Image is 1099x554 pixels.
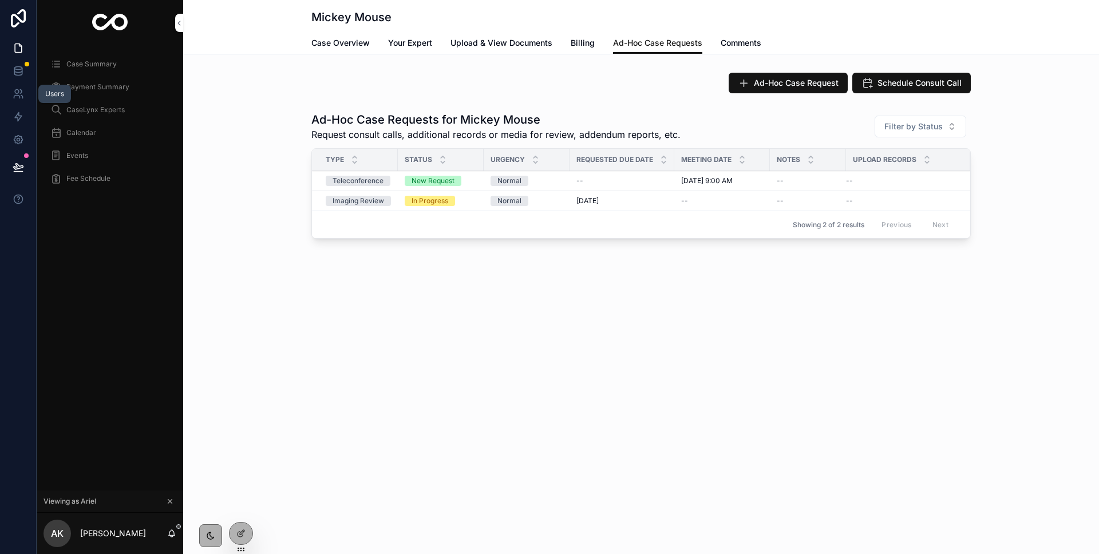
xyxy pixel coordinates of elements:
a: Fee Schedule [44,168,176,189]
span: [DATE] [576,196,599,205]
span: -- [576,176,583,185]
span: Case Overview [311,37,370,49]
span: -- [777,196,784,205]
span: AK [51,527,64,540]
h1: Ad-Hoc Case Requests for Mickey Mouse [311,112,681,128]
span: Events [66,151,88,160]
div: Normal [497,176,521,186]
span: Showing 2 of 2 results [793,220,864,229]
a: -- [777,176,839,185]
h1: Mickey Mouse [311,9,392,25]
a: Your Expert [388,33,432,56]
button: Ad-Hoc Case Request [729,73,848,93]
span: Ad-Hoc Case Requests [613,37,702,49]
div: Users [45,89,64,98]
span: [DATE] 9:00 AM [681,176,733,185]
a: Teleconference [326,176,391,186]
span: Notes [777,155,800,164]
span: Payment Summary [66,82,129,92]
a: [DATE] 9:00 AM [681,176,763,185]
a: Calendar [44,122,176,143]
span: -- [846,196,853,205]
span: -- [681,196,688,205]
a: -- [681,196,763,205]
div: Imaging Review [333,196,384,206]
span: Ad-Hoc Case Request [754,77,839,89]
div: Teleconference [333,176,384,186]
a: Ad-Hoc Case Requests [613,33,702,54]
a: Normal [491,176,563,186]
span: Viewing as Ariel [44,497,96,506]
span: Requested Due Date [576,155,653,164]
a: Imaging Review [326,196,391,206]
span: Case Summary [66,60,117,69]
a: Upload & View Documents [450,33,552,56]
a: -- [576,176,667,185]
a: -- [777,196,839,205]
div: Normal [497,196,521,206]
a: New Request [405,176,477,186]
a: Events [44,145,176,166]
div: scrollable content [37,46,183,204]
a: Payment Summary [44,77,176,97]
span: -- [777,176,784,185]
span: CaseLynx Experts [66,105,125,114]
a: Billing [571,33,595,56]
img: App logo [92,14,128,32]
button: Schedule Consult Call [852,73,971,93]
span: Request consult calls, additional records or media for review, addendum reports, etc. [311,128,681,141]
button: Select Button [875,116,966,137]
span: Upload Records [853,155,916,164]
span: Meeting Date [681,155,732,164]
div: New Request [412,176,454,186]
span: Urgency [491,155,525,164]
span: Upload & View Documents [450,37,552,49]
a: -- [846,176,956,185]
p: [PERSON_NAME] [80,528,146,539]
span: Filter by Status [884,121,943,132]
span: -- [846,176,853,185]
span: Billing [571,37,595,49]
a: In Progress [405,196,477,206]
span: Status [405,155,432,164]
a: Comments [721,33,761,56]
a: [DATE] [576,196,667,205]
a: -- [846,196,956,205]
a: Case Overview [311,33,370,56]
span: Your Expert [388,37,432,49]
a: Case Summary [44,54,176,74]
a: CaseLynx Experts [44,100,176,120]
div: In Progress [412,196,448,206]
span: Schedule Consult Call [877,77,962,89]
span: Fee Schedule [66,174,110,183]
span: Type [326,155,344,164]
a: Normal [491,196,563,206]
span: Calendar [66,128,96,137]
span: Comments [721,37,761,49]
